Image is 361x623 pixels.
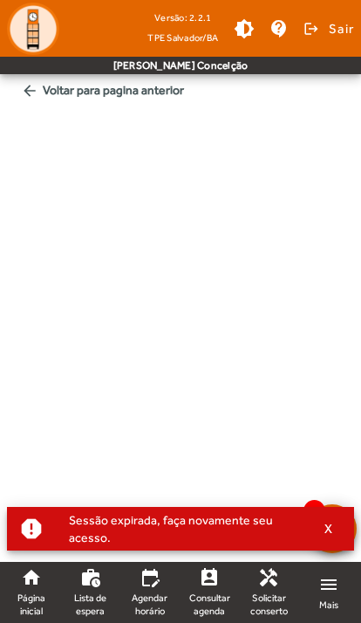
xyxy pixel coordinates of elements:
[14,74,347,106] span: Voltar para pagina anterior
[80,567,101,588] mat-icon: work_history
[21,567,42,588] mat-icon: home
[21,82,38,99] mat-icon: arrow_back
[63,565,118,620] a: Lista de espera
[181,565,236,620] a: Consultar agenda
[18,516,44,542] mat-icon: report
[7,3,59,55] img: Logo TPE
[140,567,160,588] mat-icon: edit_calendar
[318,574,339,595] mat-icon: menu
[307,521,351,537] button: X
[188,592,229,617] span: Consultar agenda
[70,592,111,617] span: Lista de espera
[301,565,358,620] a: Mais
[329,15,354,43] span: Sair
[199,567,220,588] mat-icon: perm_contact_calendar
[122,565,177,620] a: Agendar horário
[147,29,218,46] span: TPE Salvador/BA
[319,599,338,612] span: Mais
[55,508,307,550] div: Sessão expirada, faça novamente seu acesso.
[10,592,51,617] span: Página inicial
[301,16,354,42] button: Sair
[129,592,170,617] span: Agendar horário
[242,565,296,620] a: Solicitar conserto
[324,521,333,537] span: X
[249,592,289,617] span: Solicitar conserto
[3,565,58,620] a: Página inicial
[258,567,279,588] mat-icon: handyman
[147,7,218,29] div: Versão: 2.2.1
